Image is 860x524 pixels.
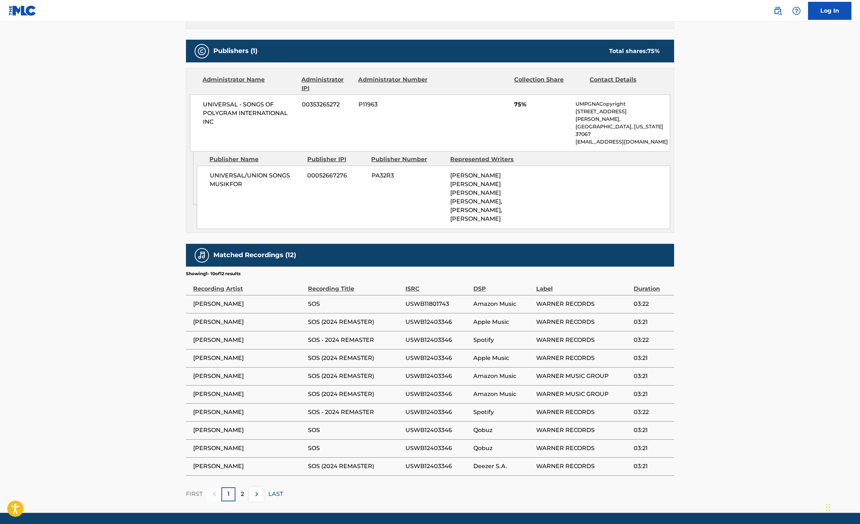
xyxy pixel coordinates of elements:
span: 75 % [647,48,660,54]
div: Represented Writers [450,155,524,164]
iframe: Chat Widget [824,489,860,524]
img: search [773,6,782,15]
div: Publisher IPI [307,155,366,164]
span: Amazon Music [473,372,533,380]
span: Spotify [473,408,533,417]
span: WARNER RECORDS [536,444,630,453]
div: Contact Details [590,75,660,93]
span: WARNER RECORDS [536,336,630,344]
span: 75% [514,100,570,109]
span: 03:21 [634,372,670,380]
span: WARNER RECORDS [536,318,630,326]
span: P11963 [359,100,429,109]
span: [PERSON_NAME] [193,318,304,326]
span: USWB11801743 [405,300,469,308]
div: Recording Artist [193,277,304,293]
span: USWB12403346 [405,354,469,362]
p: [STREET_ADDRESS][PERSON_NAME], [575,108,670,123]
span: WARNER RECORDS [536,426,630,435]
span: Amazon Music [473,300,533,308]
span: [PERSON_NAME] [193,372,304,380]
span: Apple Music [473,318,533,326]
div: Recording Title [308,277,402,293]
span: SOS [308,444,402,453]
p: UMPGNACopyright [575,100,670,108]
p: Showing 1 - 10 of 12 results [186,270,240,277]
span: 03:21 [634,426,670,435]
span: SOS [308,426,402,435]
span: WARNER RECORDS [536,462,630,471]
p: 1 [227,490,230,498]
div: ISRC [405,277,469,293]
span: SOS - 2024 REMASTER [308,336,402,344]
span: Spotify [473,336,533,344]
span: 03:21 [634,354,670,362]
img: MLC Logo [9,5,36,16]
span: 03:21 [634,462,670,471]
span: Qobuz [473,426,533,435]
span: Deezer S.A. [473,462,533,471]
span: 03:22 [634,300,670,308]
span: Amazon Music [473,390,533,398]
span: SOS - 2024 REMASTER [308,408,402,417]
span: USWB12403346 [405,336,469,344]
h5: Matched Recordings (12) [213,251,296,259]
span: 03:22 [634,408,670,417]
span: 03:21 [634,318,670,326]
span: USWB12403346 [405,318,469,326]
span: USWB12403346 [405,462,469,471]
span: SOS [308,300,402,308]
span: 03:21 [634,444,670,453]
div: Administrator Number [358,75,428,93]
div: Administrator IPI [301,75,353,93]
span: Qobuz [473,444,533,453]
span: SOS (2024 REMASTER) [308,354,402,362]
span: PA32R3 [371,171,445,180]
div: Help [789,4,804,18]
div: Total shares: [609,47,660,56]
span: SOS (2024 REMASTER) [308,390,402,398]
span: UNIVERSAL - SONGS OF POLYGRAM INTERNATIONAL INC [203,100,296,126]
span: [PERSON_NAME] [193,408,304,417]
div: Duration [634,277,670,293]
div: Collection Share [514,75,584,93]
span: 03:21 [634,390,670,398]
span: [PERSON_NAME] [193,336,304,344]
p: LAST [268,490,283,498]
a: Public Search [770,4,785,18]
p: FIRST [186,490,203,498]
span: USWB12403346 [405,372,469,380]
img: Publishers [197,47,206,56]
span: [PERSON_NAME] [PERSON_NAME] [PERSON_NAME] [PERSON_NAME], [PERSON_NAME], [PERSON_NAME] [450,172,502,222]
img: help [792,6,801,15]
span: [PERSON_NAME] [193,426,304,435]
span: USWB12403346 [405,444,469,453]
span: [PERSON_NAME] [193,390,304,398]
span: [PERSON_NAME] [193,444,304,453]
div: DSP [473,277,533,293]
span: Apple Music [473,354,533,362]
span: USWB12403346 [405,390,469,398]
a: Log In [808,2,851,20]
span: 00353265272 [302,100,353,109]
div: Administrator Name [203,75,296,93]
div: Drag [826,497,830,518]
p: [EMAIL_ADDRESS][DOMAIN_NAME] [575,138,670,146]
p: 2 [241,490,244,498]
span: WARNER MUSIC GROUP [536,390,630,398]
img: Matched Recordings [197,251,206,260]
span: SOS (2024 REMASTER) [308,318,402,326]
h5: Publishers (1) [213,47,257,55]
span: [PERSON_NAME] [193,300,304,308]
span: 03:22 [634,336,670,344]
span: SOS (2024 REMASTER) [308,372,402,380]
span: USWB12403346 [405,426,469,435]
div: Label [536,277,630,293]
span: [PERSON_NAME] [193,462,304,471]
span: WARNER RECORDS [536,354,630,362]
span: WARNER RECORDS [536,300,630,308]
span: USWB12403346 [405,408,469,417]
span: WARNER MUSIC GROUP [536,372,630,380]
p: [GEOGRAPHIC_DATA], [US_STATE] 37067 [575,123,670,138]
span: [PERSON_NAME] [193,354,304,362]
